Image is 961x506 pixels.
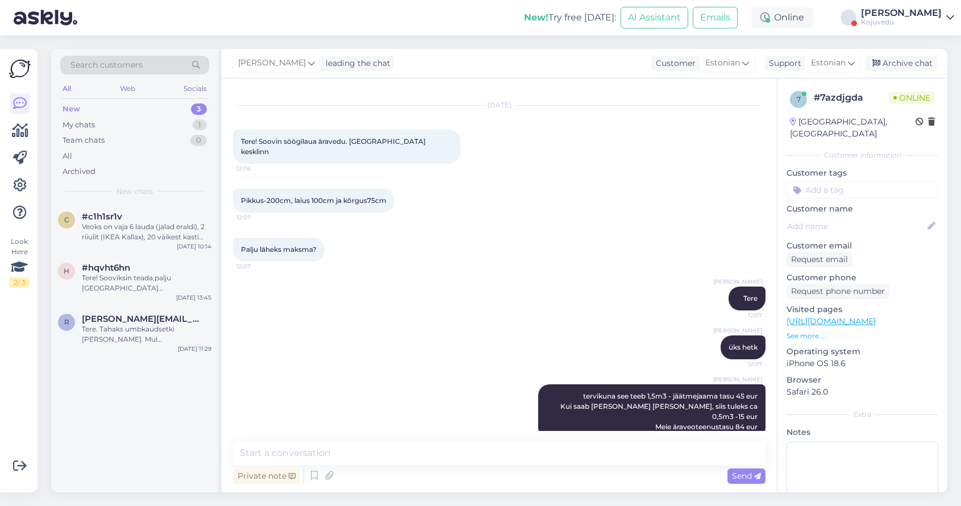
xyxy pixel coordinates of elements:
div: 3 [191,103,207,115]
span: 12:07 [236,213,279,222]
div: [DATE] [233,100,766,110]
div: [DATE] 10:14 [177,242,211,251]
p: See more ... [787,331,938,341]
span: c [64,215,69,224]
span: r [64,318,69,326]
div: Request phone number [787,284,889,299]
div: # 7azdjgda [814,91,889,105]
div: Online [751,7,813,28]
span: 12:07 [719,311,762,320]
div: New [63,103,80,115]
span: New chats [117,186,153,197]
p: Customer phone [787,272,938,284]
div: 0 [190,135,207,146]
div: [DATE] 11:29 [178,345,211,353]
div: Tere. Tahaks umbkaudsetki [PERSON_NAME]. Mul [PERSON_NAME] Paidest 4.korruselt [PERSON_NAME] [PER... [82,324,211,345]
span: [PERSON_NAME] [238,57,306,69]
span: Tere! Soovin söögilaua äravedu. [GEOGRAPHIC_DATA] kesklinn [241,137,427,156]
p: Notes [787,426,938,438]
div: Private note [233,468,300,484]
span: Online [889,92,935,104]
div: Archive chat [866,56,937,71]
div: Look Here [9,237,30,288]
button: AI Assistant [621,7,688,28]
span: 7 [797,95,801,103]
div: [DATE] 13:45 [176,293,211,302]
div: Veoks on vaja 6 lauda (jalad eraldi), 2 riiulit (IKEA Kallax), 20 väikest kasti mõõtmetega 40 × 4... [82,222,211,242]
p: Browser [787,374,938,386]
button: Emails [693,7,738,28]
p: Visited pages [787,304,938,316]
span: Estonian [811,57,846,69]
input: Add a tag [787,181,938,198]
span: 12:06 [236,164,279,173]
a: [URL][DOMAIN_NAME] [787,316,876,326]
span: Search customers [70,59,143,71]
p: Safari 26.0 [787,386,938,398]
p: Operating system [787,346,938,358]
div: Socials [181,81,209,96]
b: New! [524,12,548,23]
span: #c1h1sr1v [82,211,122,222]
span: #hqvht6hn [82,263,130,273]
p: Customer tags [787,167,938,179]
div: Request email [787,252,852,267]
span: [PERSON_NAME] [713,277,762,286]
span: Palju läheks maksma? [241,245,317,254]
div: Web [118,81,138,96]
span: [PERSON_NAME] [713,375,762,384]
div: Try free [DATE]: [524,11,616,24]
div: Kojuvedu [861,18,942,27]
div: 2 / 3 [9,277,30,288]
a: [PERSON_NAME]Kojuvedu [861,9,954,27]
span: 12:07 [719,360,762,368]
span: h [64,267,69,275]
div: Archived [63,166,95,177]
div: [GEOGRAPHIC_DATA], [GEOGRAPHIC_DATA] [790,116,916,140]
div: Support [764,57,801,69]
span: Tere [743,294,758,302]
span: 12:07 [236,262,279,271]
span: Send [732,471,761,481]
div: All [63,151,72,162]
span: raina.luhakooder@gmail.com [82,314,200,324]
div: Team chats [63,135,105,146]
span: [PERSON_NAME] [713,326,762,335]
div: Tere! Sooviksin teada,palju [GEOGRAPHIC_DATA] [GEOGRAPHIC_DATA] kolimisteenus võib maksma minna??... [82,273,211,293]
div: My chats [63,119,95,131]
div: Customer information [787,150,938,160]
div: [PERSON_NAME] [861,9,942,18]
span: üks hetk [729,343,758,351]
p: Customer email [787,240,938,252]
p: Customer name [787,203,938,215]
div: Extra [787,409,938,420]
p: iPhone OS 18.6 [787,358,938,370]
span: Estonian [705,57,740,69]
img: Askly Logo [9,58,31,80]
div: leading the chat [321,57,390,69]
div: Customer [651,57,696,69]
div: All [60,81,73,96]
span: Pikkus-200cm, laius 100cm ja kõrgus75cm [241,196,386,205]
span: tervikuna see teeb 1,5m3 - jäätmejaama tasu 45 eur Kui saab [PERSON_NAME] [PERSON_NAME], siis tul... [560,392,759,431]
input: Add name [787,220,925,233]
div: 1 [193,119,207,131]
